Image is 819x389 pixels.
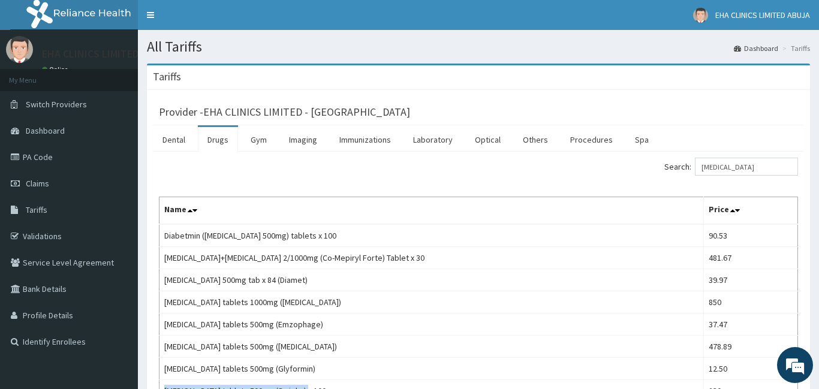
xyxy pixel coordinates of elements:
[779,43,810,53] li: Tariffs
[465,127,510,152] a: Optical
[153,71,181,82] h3: Tariffs
[704,358,798,380] td: 12.50
[153,127,195,152] a: Dental
[159,291,704,313] td: [MEDICAL_DATA] tablets 1000mg ([MEDICAL_DATA])
[26,125,65,136] span: Dashboard
[404,127,462,152] a: Laboratory
[6,36,33,63] img: User Image
[22,60,49,90] img: d_794563401_company_1708531726252_794563401
[695,158,798,176] input: Search:
[561,127,622,152] a: Procedures
[704,336,798,358] td: 478.89
[330,127,401,152] a: Immunizations
[704,197,798,225] th: Price
[159,313,704,336] td: [MEDICAL_DATA] tablets 500mg (Emzophage)
[159,224,704,247] td: Diabetmin ([MEDICAL_DATA] 500mg) tablets x 100
[147,39,810,55] h1: All Tariffs
[704,269,798,291] td: 39.97
[734,43,778,53] a: Dashboard
[26,178,49,189] span: Claims
[159,107,410,117] h3: Provider - EHA CLINICS LIMITED - [GEOGRAPHIC_DATA]
[241,127,276,152] a: Gym
[693,8,708,23] img: User Image
[197,6,225,35] div: Minimize live chat window
[715,10,810,20] span: EHA CLINICS LIMITED ABUJA
[159,269,704,291] td: [MEDICAL_DATA] 500mg tab x 84 (Diamet)
[704,291,798,313] td: 850
[513,127,558,152] a: Others
[6,261,228,303] textarea: Type your message and hit 'Enter'
[159,358,704,380] td: [MEDICAL_DATA] tablets 500mg (Glyformin)
[159,336,704,358] td: [MEDICAL_DATA] tablets 500mg ([MEDICAL_DATA])
[42,49,171,59] p: EHA CLINICS LIMITED ABUJA
[279,127,327,152] a: Imaging
[26,99,87,110] span: Switch Providers
[159,247,704,269] td: [MEDICAL_DATA]+[MEDICAL_DATA] 2/1000mg (Co-Mepiryl Forte) Tablet x 30
[704,313,798,336] td: 37.47
[159,197,704,225] th: Name
[625,127,658,152] a: Spa
[704,247,798,269] td: 481.67
[26,204,47,215] span: Tariffs
[62,67,201,83] div: Chat with us now
[704,224,798,247] td: 90.53
[70,117,165,239] span: We're online!
[664,158,798,176] label: Search:
[198,127,238,152] a: Drugs
[42,65,71,74] a: Online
